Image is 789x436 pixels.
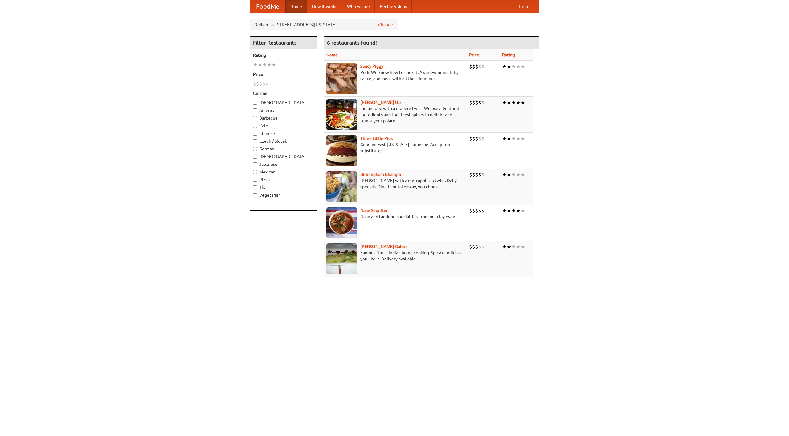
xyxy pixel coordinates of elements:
[521,63,525,70] li: ★
[253,155,257,159] input: [DEMOGRAPHIC_DATA]
[502,135,507,142] li: ★
[253,192,314,198] label: Vegetarian
[253,139,257,143] input: Czech / Slovak
[253,146,314,152] label: German
[253,185,257,189] input: Thai
[481,63,484,70] li: $
[253,107,314,113] label: American
[326,177,464,190] p: [PERSON_NAME] with a metropolitan twist. Daily specials. Dine-in or takeaway, you choose.
[253,71,314,77] h5: Price
[472,207,475,214] li: $
[253,153,314,160] label: [DEMOGRAPHIC_DATA]
[360,100,401,105] a: [PERSON_NAME] Up
[326,63,357,94] img: saucy.jpg
[469,171,472,178] li: $
[253,132,257,136] input: Chinese
[253,178,257,182] input: Pizza
[250,37,317,49] h4: Filter Restaurants
[481,171,484,178] li: $
[502,99,507,106] li: ★
[475,207,478,214] li: $
[511,171,516,178] li: ★
[326,171,357,202] img: bhangra.jpg
[475,63,478,70] li: $
[342,0,375,13] a: Who we are
[507,207,511,214] li: ★
[360,244,408,249] a: [PERSON_NAME] Galore
[253,123,314,129] label: Cafe
[253,100,314,106] label: [DEMOGRAPHIC_DATA]
[469,135,472,142] li: $
[478,63,481,70] li: $
[475,99,478,106] li: $
[475,135,478,142] li: $
[502,207,507,214] li: ★
[253,52,314,58] h5: Rating
[475,243,478,250] li: $
[253,169,314,175] label: Mexican
[259,80,262,87] li: $
[253,184,314,190] label: Thai
[253,61,258,68] li: ★
[516,63,521,70] li: ★
[326,214,464,220] p: Naan and tandoori specialties, from our clay oven.
[469,99,472,106] li: $
[521,171,525,178] li: ★
[472,99,475,106] li: $
[516,135,521,142] li: ★
[478,243,481,250] li: $
[326,250,464,262] p: Famous North Indian home cooking. Spicy or mild, as you like it. Delivery available.
[375,0,412,13] a: Recipe videos
[250,0,285,13] a: FoodMe
[253,90,314,96] h5: Cuisine
[326,99,357,130] img: curryup.jpg
[267,61,272,68] li: ★
[507,135,511,142] li: ★
[478,207,481,214] li: $
[253,193,257,197] input: Vegetarian
[478,99,481,106] li: $
[511,243,516,250] li: ★
[481,135,484,142] li: $
[514,0,533,13] a: Help
[502,243,507,250] li: ★
[253,80,256,87] li: $
[360,208,388,213] b: Naan Sequitur
[507,99,511,106] li: ★
[307,0,342,13] a: How it works
[511,135,516,142] li: ★
[256,80,259,87] li: $
[326,243,357,274] img: currygalore.jpg
[253,108,257,112] input: American
[327,40,377,46] ng-pluralize: 6 restaurants found!
[326,141,464,154] p: Genuine East [US_STATE] barbecue. Accept no substitutes!
[250,19,398,30] div: Deliver to: [STREET_ADDRESS][US_STATE]
[472,63,475,70] li: $
[521,135,525,142] li: ★
[516,207,521,214] li: ★
[472,243,475,250] li: $
[253,138,314,144] label: Czech / Slovak
[507,171,511,178] li: ★
[253,161,314,167] label: Japanese
[262,80,265,87] li: $
[326,69,464,82] p: Pork. We know how to cook it. Award-winning BBQ sauce, and meat with all the trimmings.
[481,99,484,106] li: $
[478,135,481,142] li: $
[511,99,516,106] li: ★
[360,172,401,177] a: Birmingham Bhangra
[502,63,507,70] li: ★
[472,135,475,142] li: $
[475,171,478,178] li: $
[253,101,257,105] input: [DEMOGRAPHIC_DATA]
[481,243,484,250] li: $
[507,63,511,70] li: ★
[253,130,314,137] label: Chinese
[478,171,481,178] li: $
[378,22,393,28] a: Change
[469,52,479,57] a: Price
[516,171,521,178] li: ★
[253,170,257,174] input: Mexican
